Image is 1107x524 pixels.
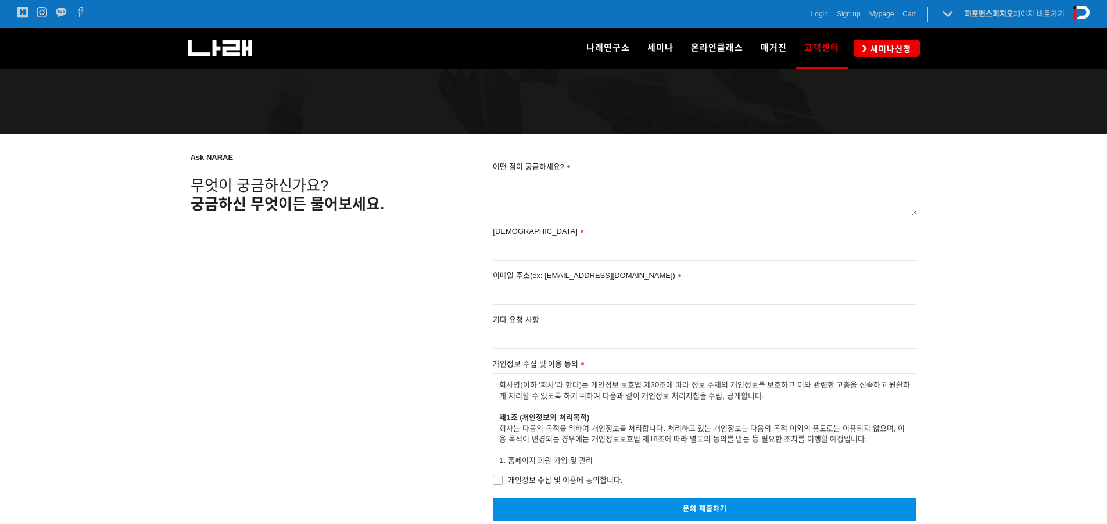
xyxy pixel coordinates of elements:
[854,40,920,56] a: 세미나신청
[578,28,639,69] a: 나래연구소
[493,358,916,370] label: 개인정보 수집 및 이용 동의
[752,28,796,69] a: 매거진
[804,38,839,57] span: 고객센터
[493,313,916,326] label: 기타 요청 사항
[761,42,787,53] span: 매거진
[493,161,916,173] label: 어떤 점이 궁금하세요?
[682,28,752,69] a: 온라인클래스
[493,225,916,238] label: [DEMOGRAPHIC_DATA]
[811,8,828,20] a: Login
[191,195,385,213] span: 궁금하신 무엇이든 물어보세요.
[902,8,916,20] a: Cart
[647,42,673,53] span: 세미나
[191,177,329,194] span: 무엇이 궁금하신가요?
[493,373,916,466] div: 회사명(이하 ‘회사’라 한다)는 개인정보 보호법 제30조에 따라 정보 주체의 개인정보를 보호하고 이와 관련한 고충을 신속하고 원활하게 처리할 수 있도록 하기 위하여 다음과 같...
[796,28,848,69] a: 고객센터
[499,413,589,422] strong: 제1조 (개인정보의 처리목적)
[586,42,630,53] span: 나래연구소
[493,269,916,282] label: 이메일 주소(ex: [EMAIL_ADDRESS][DOMAIN_NAME])
[867,43,911,55] span: 세미나신청
[691,42,743,53] span: 온라인클래스
[191,153,234,162] strong: Ask NARAE
[837,8,861,20] a: Sign up
[869,8,894,20] a: Mypage
[493,498,916,520] a: 문의 제출하기
[493,474,622,487] span: 개인정보 수집 및 이용에 동의합니다.
[965,9,1013,18] strong: 퍼포먼스피지오
[965,9,1065,18] a: 퍼포먼스피지오페이지 바로가기
[639,28,682,69] a: 세미나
